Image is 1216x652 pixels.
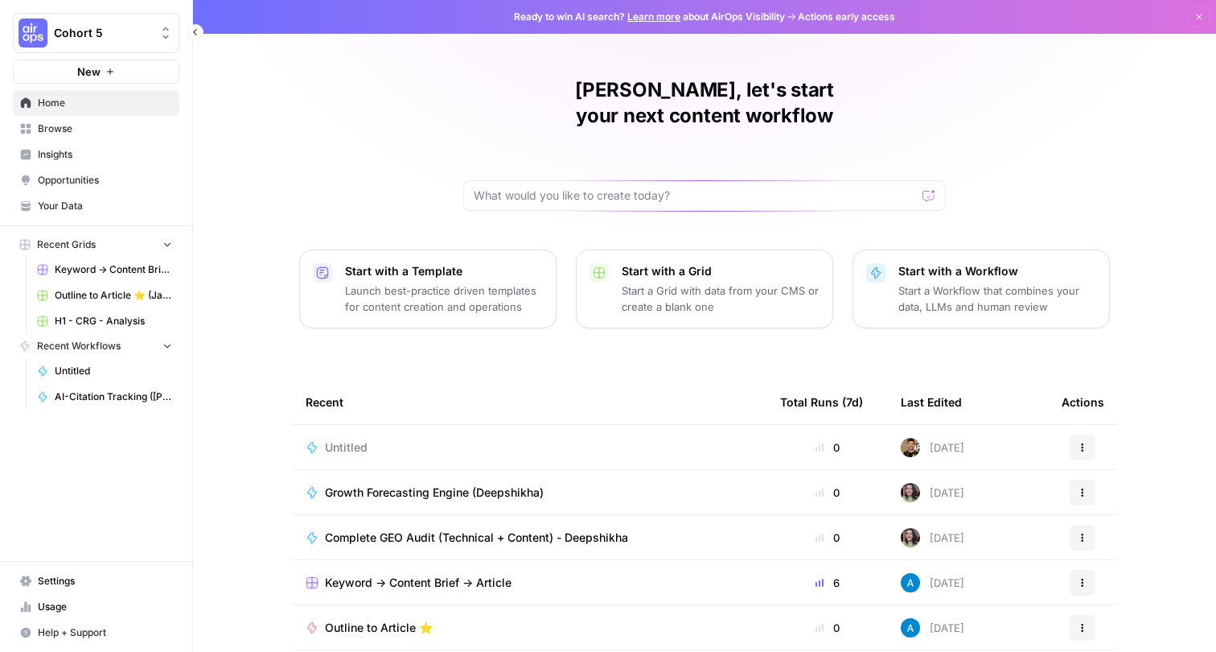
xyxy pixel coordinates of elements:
span: Your Data [38,199,172,213]
div: [DATE] [901,483,964,502]
a: Untitled [30,358,179,384]
div: [DATE] [901,528,964,547]
img: Cohort 5 Logo [18,19,47,47]
div: Total Runs (7d) [780,380,863,424]
a: Learn more [627,10,680,23]
p: Launch best-practice driven templates for content creation and operations [345,283,543,315]
span: Usage [38,600,172,614]
span: New [77,64,101,80]
span: Complete GEO Audit (Technical + Content) - Deepshikha [325,530,628,546]
span: Outline to Article ⭐️ [325,620,433,636]
a: Keyword -> Content Brief -> Article [306,575,754,591]
a: Your Data [13,193,179,219]
a: Outline to Article ⭐️ (Jaione) Grid [30,283,179,308]
a: H1 - CRG - Analysis [30,308,179,334]
span: Untitled [325,439,368,456]
span: Insights [38,147,172,162]
img: e6jku8bei7w65twbz9tngar3gsjq [901,528,920,547]
span: Keyword -> Content Brief -> Article [325,575,511,591]
p: Start with a Grid [622,263,820,279]
a: Growth Forecasting Engine (Deepshikha) [306,485,754,501]
button: Recent Grids [13,233,179,257]
button: Start with a WorkflowStart a Workflow that combines your data, LLMs and human review [852,250,1110,328]
span: Keyword -> Content Brief -> Article [55,262,172,277]
h1: [PERSON_NAME], let's start your next content workflow [463,77,946,129]
span: Browse [38,122,172,136]
span: Home [38,96,172,110]
span: AI-Citation Tracking ([PERSON_NAME]) [55,390,172,404]
button: Start with a GridStart a Grid with data from your CMS or create a blank one [576,250,833,328]
span: Outline to Article ⭐️ (Jaione) Grid [55,288,172,303]
button: Start with a TemplateLaunch best-practice driven templates for content creation and operations [299,250,557,328]
span: Cohort 5 [54,25,151,41]
span: Untitled [55,364,172,378]
div: 6 [780,575,875,591]
a: Usage [13,594,179,620]
span: Ready to win AI search? about AirOps Visibility [514,10,785,24]
div: Last Edited [901,380,962,424]
img: 36rz0nf6lyfqsoxlb67712aiq2cf [901,438,920,457]
p: Start with a Template [345,263,543,279]
span: Actions early access [798,10,895,24]
img: e6jku8bei7w65twbz9tngar3gsjq [901,483,920,502]
a: Untitled [306,439,754,456]
div: 0 [780,439,875,456]
img: o3cqybgnmipr355j8nz4zpq1mc6x [901,573,920,592]
div: 0 [780,620,875,636]
button: Help + Support [13,620,179,646]
span: Recent Workflows [37,339,121,353]
button: Workspace: Cohort 5 [13,13,179,53]
p: Start with a Workflow [898,263,1096,279]
p: Start a Grid with data from your CMS or create a blank one [622,283,820,315]
button: Recent Workflows [13,334,179,358]
span: Opportunities [38,173,172,188]
a: Settings [13,568,179,594]
a: Browse [13,116,179,142]
span: Settings [38,574,172,588]
a: Home [13,90,179,116]
a: AI-Citation Tracking ([PERSON_NAME]) [30,384,179,410]
a: Insights [13,142,179,167]
span: Help + Support [38,625,172,640]
a: Opportunities [13,167,179,193]
div: [DATE] [901,573,964,592]
div: [DATE] [901,438,964,457]
img: o3cqybgnmipr355j8nz4zpq1mc6x [901,618,920,638]
button: New [13,60,179,84]
a: Keyword -> Content Brief -> Article [30,257,179,283]
div: 0 [780,485,875,501]
div: [DATE] [901,618,964,638]
span: Recent Grids [37,237,96,252]
p: Start a Workflow that combines your data, LLMs and human review [898,283,1096,315]
input: What would you like to create today? [474,188,916,204]
div: Recent [306,380,754,424]
a: Complete GEO Audit (Technical + Content) - Deepshikha [306,530,754,546]
a: Outline to Article ⭐️ [306,620,754,636]
div: Actions [1062,380,1104,424]
span: H1 - CRG - Analysis [55,314,172,328]
div: 0 [780,530,875,546]
span: Growth Forecasting Engine (Deepshikha) [325,485,544,501]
